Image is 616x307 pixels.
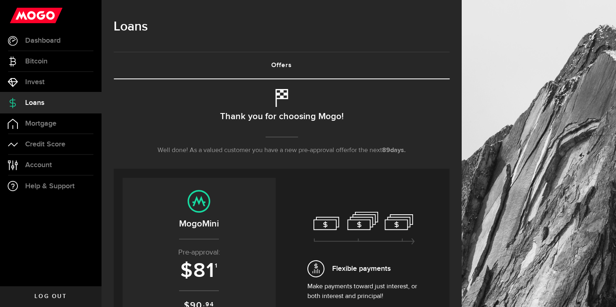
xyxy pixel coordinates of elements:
span: for the next [349,147,382,154]
span: Bitcoin [25,58,48,65]
sup: 1 [215,262,218,270]
span: Log out [35,294,67,299]
ul: Tabs Navigation [114,52,450,79]
p: Make payments toward just interest, or both interest and principal! [307,282,421,301]
span: Invest [25,78,45,86]
span: Flexible payments [332,263,391,274]
span: Mortgage [25,120,56,127]
span: $ [180,259,193,283]
span: 89 [382,147,390,154]
span: days. [390,147,406,154]
span: Well done! As a valued customer you have a new pre-approval offer [158,147,349,154]
span: Help & Support [25,183,75,190]
p: Pre-approval: [131,247,268,258]
iframe: LiveChat chat widget [582,273,616,307]
a: Offers [114,52,450,78]
span: Dashboard [25,37,61,44]
h2: MogoMini [131,217,268,231]
span: 81 [193,259,215,283]
span: Account [25,161,52,169]
h1: Loans [114,16,450,37]
span: Credit Score [25,141,65,148]
span: Loans [25,99,44,107]
h2: Thank you for choosing Mogo! [220,108,344,125]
